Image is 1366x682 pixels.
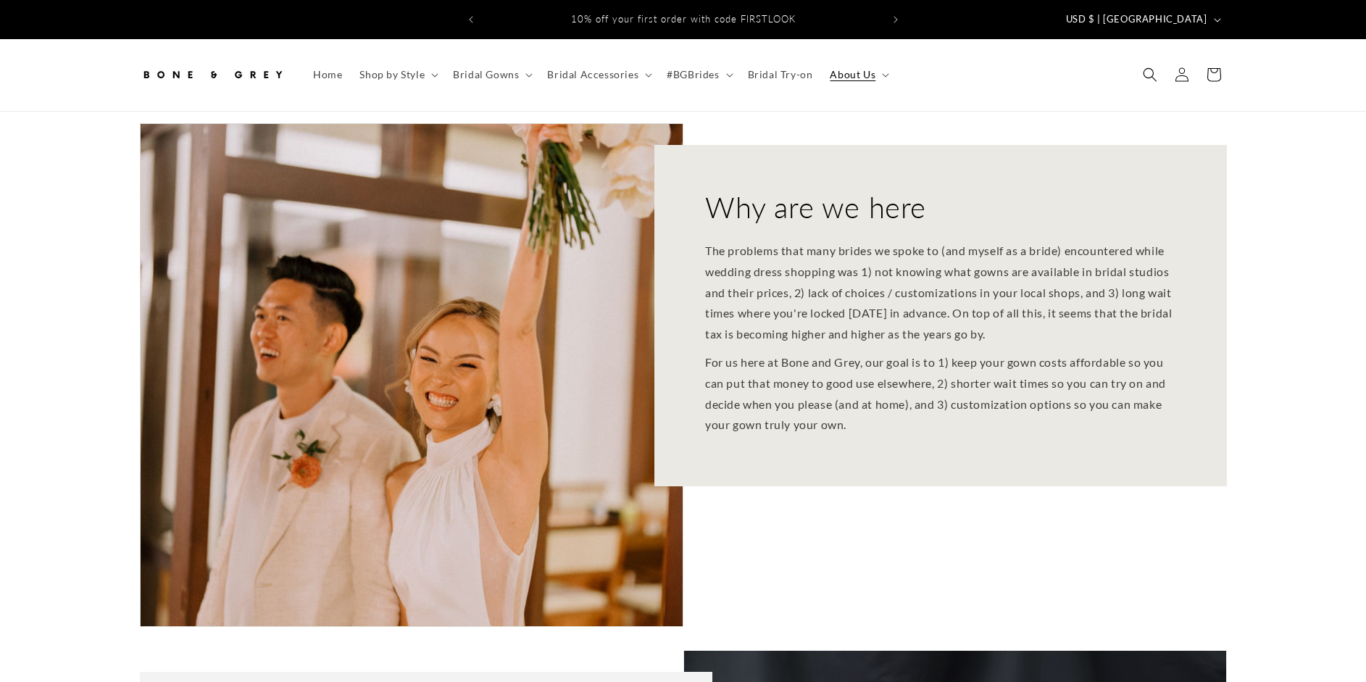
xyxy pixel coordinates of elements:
summary: #BGBrides [658,59,738,90]
button: Next announcement [880,6,912,33]
summary: Search [1134,59,1166,91]
span: Home [313,68,342,81]
span: Bridal Try-on [748,68,813,81]
span: Shop by Style [359,68,425,81]
summary: Shop by Style [351,59,444,90]
p: The problems that many brides we spoke to (and myself as a bride) encountered while wedding dress... [705,241,1176,345]
a: Home [304,59,351,90]
span: #BGBrides [667,68,719,81]
span: Bridal Accessories [547,68,638,81]
summary: Bridal Accessories [538,59,658,90]
h2: Why are we here [705,188,926,226]
span: USD $ | [GEOGRAPHIC_DATA] [1066,12,1207,27]
button: Previous announcement [455,6,487,33]
span: 10% off your first order with code FIRSTLOOK [571,13,796,25]
a: Bridal Try-on [739,59,822,90]
summary: Bridal Gowns [444,59,538,90]
summary: About Us [821,59,895,90]
span: Bridal Gowns [453,68,519,81]
p: For us here at Bone and Grey, our goal is to 1) keep your gown costs affordable so you can put th... [705,352,1176,436]
img: Bone and Grey Bridal [140,59,285,91]
button: USD $ | [GEOGRAPHIC_DATA] [1057,6,1227,33]
a: Bone and Grey Bridal [134,54,290,96]
span: About Us [830,68,875,81]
